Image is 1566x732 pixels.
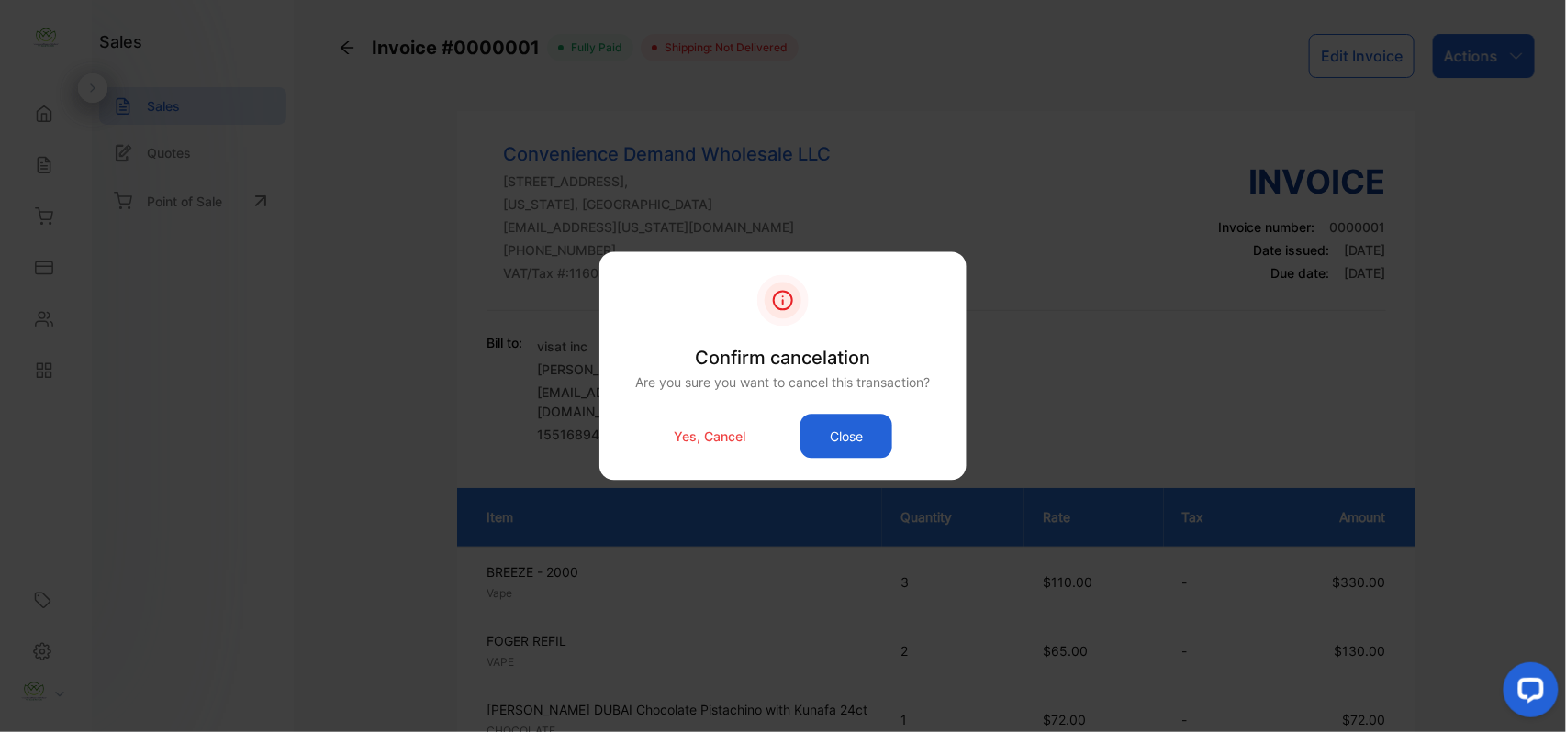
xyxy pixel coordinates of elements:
[636,345,931,372] p: Confirm cancelation
[800,415,892,459] button: Close
[674,427,745,446] p: Yes, Cancel
[636,373,931,393] p: Are you sure you want to cancel this transaction?
[1489,655,1566,732] iframe: LiveChat chat widget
